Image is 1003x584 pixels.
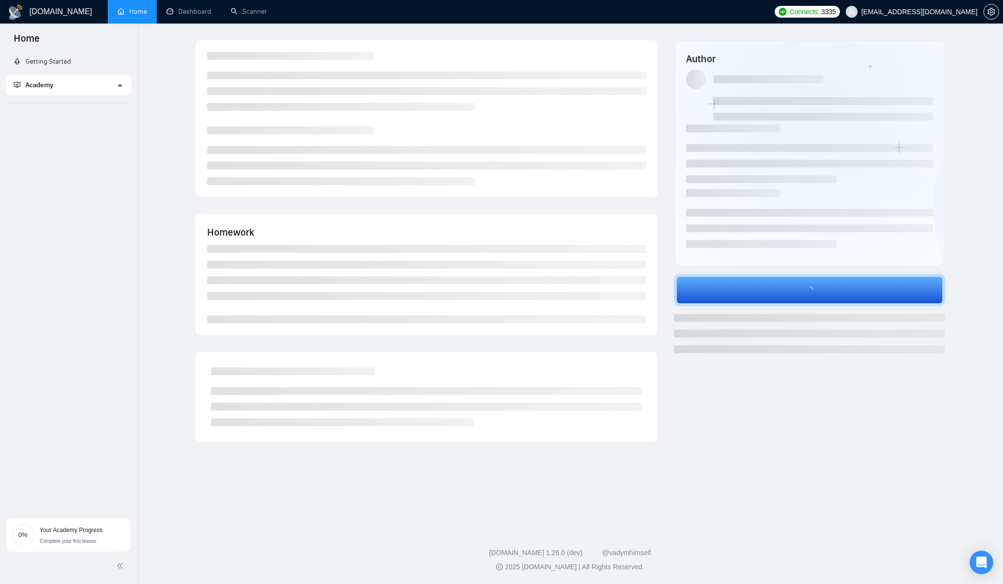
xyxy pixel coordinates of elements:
[207,225,646,239] h4: Homework
[167,7,211,16] a: dashboardDashboard
[983,8,999,16] a: setting
[983,4,999,20] button: setting
[674,274,946,306] button: loading
[40,538,96,544] span: Complete your first lesson
[40,527,102,534] span: Your Academy Progress
[6,52,131,72] li: Getting Started
[6,31,48,52] span: Home
[821,6,836,17] span: 3335
[789,6,819,17] span: Connects:
[145,562,995,572] div: 2025 [DOMAIN_NAME] | All Rights Reserved.
[970,551,993,574] div: Open Intercom Messenger
[802,287,817,293] span: loading
[231,7,267,16] a: searchScanner
[25,81,53,89] span: Academy
[8,4,24,20] img: logo
[848,8,855,15] span: user
[686,52,933,66] h4: Author
[14,57,71,66] a: rocketGetting Started
[6,99,131,105] li: Academy Homepage
[779,8,787,16] img: upwork-logo.png
[496,563,503,570] span: copyright
[117,561,126,571] span: double-left
[14,81,21,88] span: fund-projection-screen
[11,532,35,538] span: 0%
[118,7,147,16] a: homeHome
[489,549,583,557] a: [DOMAIN_NAME] 1.26.0 (dev)
[14,81,53,89] span: Academy
[602,549,651,557] a: @vadymhimself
